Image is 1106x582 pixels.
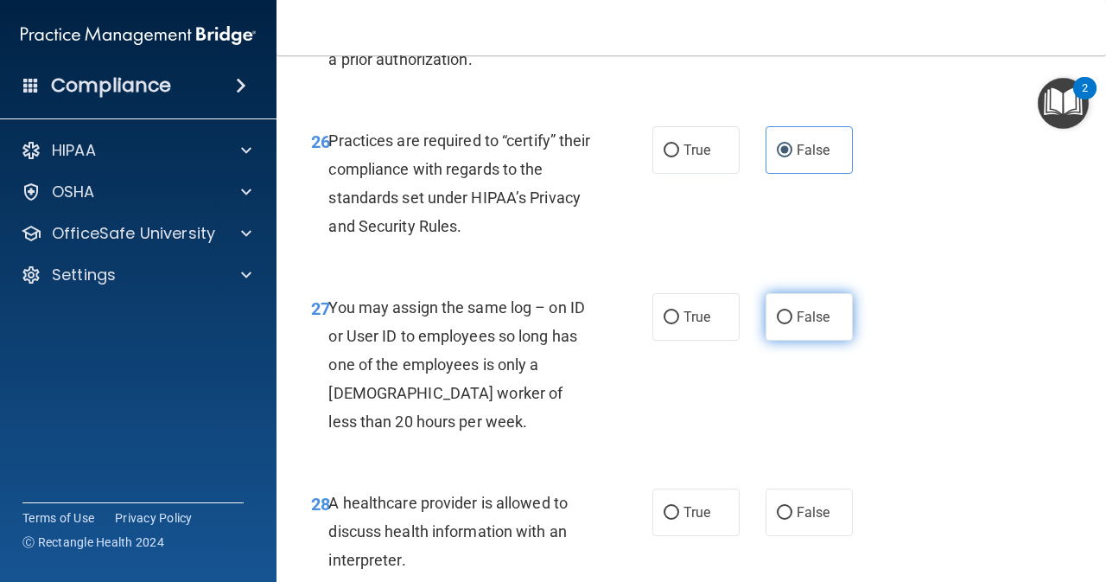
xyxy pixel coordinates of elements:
[311,131,330,152] span: 26
[797,504,830,521] span: False
[115,509,193,527] a: Privacy Policy
[797,309,830,325] span: False
[21,265,251,285] a: Settings
[311,494,330,515] span: 28
[797,142,830,158] span: False
[22,534,164,551] span: Ⓒ Rectangle Health 2024
[664,144,679,157] input: True
[664,311,679,324] input: True
[777,144,792,157] input: False
[328,298,585,432] span: You may assign the same log – on ID or User ID to employees so long has one of the employees is o...
[683,504,710,521] span: True
[21,182,251,202] a: OSHA
[52,140,96,161] p: HIPAA
[52,223,215,244] p: OfficeSafe University
[664,507,679,520] input: True
[1082,88,1088,111] div: 2
[1038,78,1089,129] button: Open Resource Center, 2 new notifications
[683,142,710,158] span: True
[22,509,94,527] a: Terms of Use
[683,309,710,325] span: True
[777,311,792,324] input: False
[328,131,590,236] span: Practices are required to “certify” their compliance with regards to the standards set under HIPA...
[777,507,792,520] input: False
[21,223,251,244] a: OfficeSafe University
[311,298,330,319] span: 27
[21,140,251,161] a: HIPAA
[52,182,95,202] p: OSHA
[328,494,568,569] span: A healthcare provider is allowed to discuss health information with an interpreter.
[51,74,171,98] h4: Compliance
[52,265,116,285] p: Settings
[21,18,256,53] img: PMB logo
